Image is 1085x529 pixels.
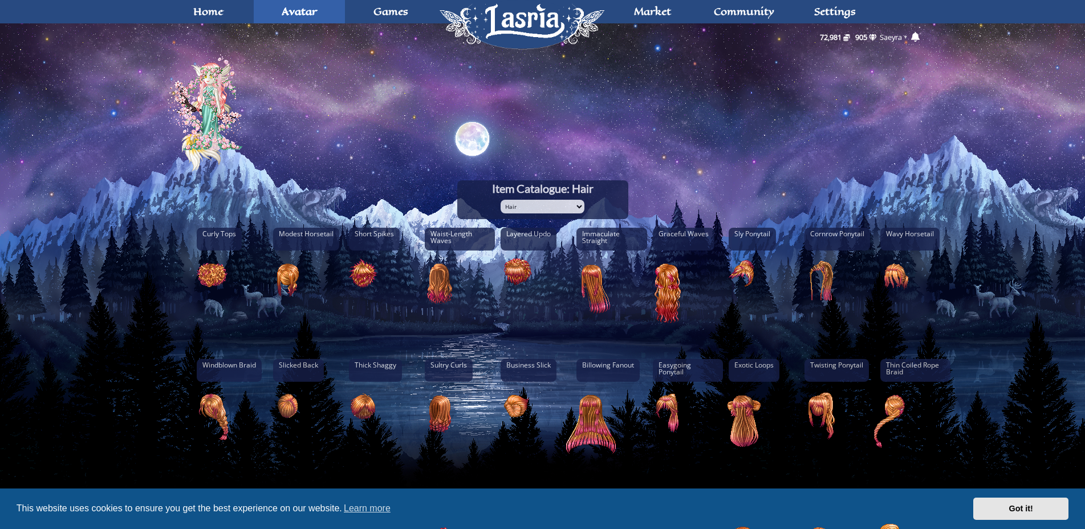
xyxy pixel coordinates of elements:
[729,228,776,251] span: Sly Ponytail
[162,242,281,373] img: 1-1-1.png
[425,228,495,251] span: Waist-Length Waves
[282,7,317,16] span: Avatar
[846,242,964,373] img: 10-1-1.png
[466,242,584,373] img: 5-1-1.png
[315,373,433,504] img: 13-1-1.png
[391,242,509,373] img: 4-1-1.png
[576,228,647,251] span: Immaculate Straight
[820,32,842,42] span: 72,981
[855,32,867,42] span: 905
[770,242,888,373] img: 9-1-1.png
[162,373,281,504] img: 11-1-1.png
[634,7,671,16] span: Market
[436,49,607,101] a: Home
[814,7,856,16] span: Settings
[501,228,556,251] span: Layered Updo
[973,498,1068,520] a: dismiss cookie message
[816,29,850,45] a: 72,981
[457,183,628,200] h1: Item Catalogue: Hair
[714,7,774,16] span: Community
[880,228,940,251] span: Wavy Horsetail
[880,32,902,42] a: Saeyra
[273,228,339,251] span: Modest Horsetail
[653,228,714,251] span: Graceful Waves
[694,373,812,504] img: 18-1-1.png
[239,242,357,373] img: 2-1-1.png
[542,242,660,373] img: 6-1-1.png
[852,29,880,45] a: 905
[694,242,812,373] img: 8-1-1.png
[619,373,737,504] img: 17-1-1.png
[804,228,870,251] span: Cornrow Ponytail
[770,373,888,504] img: 19-1-1.png
[162,41,922,172] a: Avatar
[315,242,433,373] img: 3-1-1.png
[193,7,223,16] span: Home
[466,373,584,504] img: 15-1-1.png
[162,41,281,172] img: Avatar
[17,500,964,517] span: This website uses cookies to ensure you get the best experience on our website.
[542,373,660,504] img: 16-1-1.png
[197,228,242,251] span: Curly Tops
[846,373,964,504] img: 99-1-1.png
[373,7,408,16] span: Games
[391,373,509,504] img: 14-1-1.png
[619,242,737,373] img: 7-1-1.png
[239,373,357,504] img: 12-1-1.png
[349,228,400,251] span: Short Spikes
